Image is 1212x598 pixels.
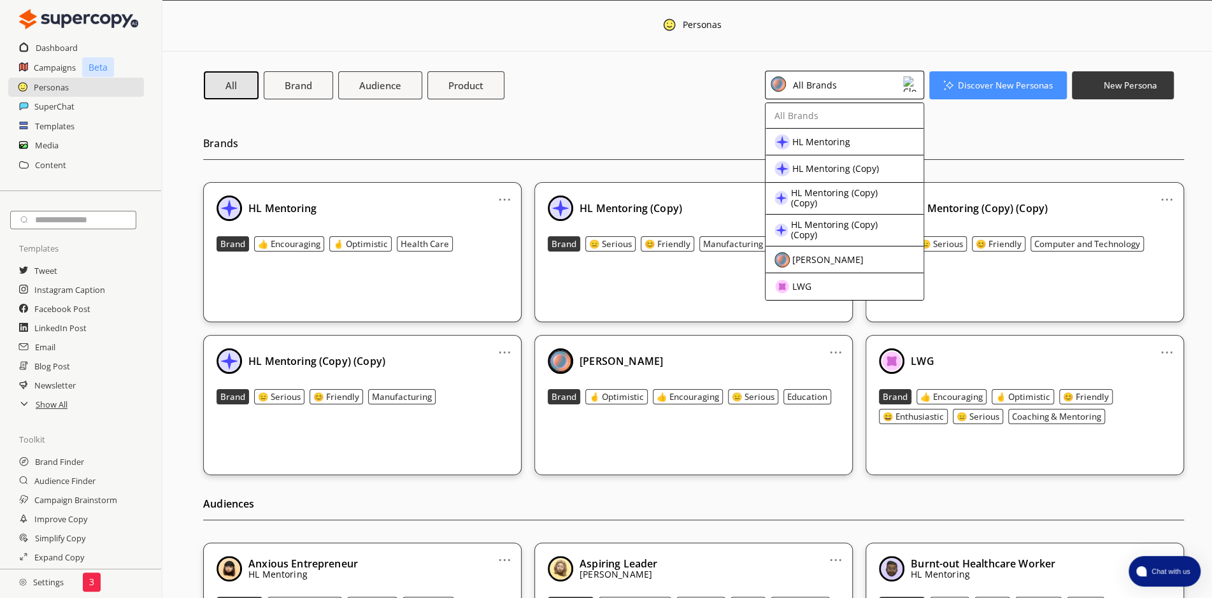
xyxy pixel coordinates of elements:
div: HL Mentoring (Copy) (Copy) [790,220,893,240]
button: Audience [338,71,422,99]
b: 😑 Serious [589,238,632,250]
button: Discover New Personas [929,71,1067,99]
button: New Persona [1072,71,1174,99]
h2: Templates [35,117,75,136]
img: Close [19,578,27,586]
button: All [204,71,259,99]
a: Audience Changer [34,567,103,586]
img: Close [19,6,138,32]
button: 😑 Serious [254,389,304,404]
b: 😑 Serious [732,391,774,402]
b: Health Care [401,238,449,250]
img: Close [774,161,790,176]
img: Close [548,196,573,221]
button: Product [427,71,504,99]
b: HL Mentoring (Copy) (Copy) [911,201,1048,215]
button: Brand [217,236,249,252]
a: Content [35,155,66,174]
h2: SuperChat [34,97,75,116]
a: Media [35,136,59,155]
b: 🤞 Optimistic [589,391,644,402]
div: All Brands [788,76,837,94]
a: Facebook Post [34,299,90,318]
a: Newsletter [34,376,76,395]
img: Close [903,76,918,92]
b: 😊 Friendly [313,391,359,402]
b: 👍 Encouraging [657,391,719,402]
img: Close [217,556,242,581]
a: ... [498,189,511,199]
a: ... [1160,189,1174,199]
button: 😑 Serious [953,409,1003,424]
b: LWG [911,354,934,368]
button: Coaching & Mentoring [1008,409,1105,424]
div: LWG [792,281,811,292]
b: Anxious Entrepreneur [248,557,358,571]
p: 3 [89,577,94,587]
img: Close [879,556,904,581]
h2: Instagram Caption [34,280,105,299]
p: [PERSON_NAME] [580,569,657,580]
div: Personas [683,20,722,34]
b: Brand [552,391,576,402]
a: Dashboard [36,38,78,57]
b: HL Mentoring (Copy) (Copy) [248,354,385,368]
button: 😊 Friendly [972,236,1025,252]
button: Brand [879,389,911,404]
button: Brand [548,389,580,404]
a: Simplify Copy [35,529,85,548]
b: 😊 Friendly [976,238,1022,250]
b: 👍 Encouraging [920,391,983,402]
span: Chat with us [1146,566,1193,576]
a: ... [829,342,843,352]
button: Health Care [397,236,453,252]
button: Education [783,389,831,404]
h2: Audience Finder [34,471,96,490]
div: HL Mentoring (Copy) [792,164,879,174]
b: [PERSON_NAME] [580,354,663,368]
a: ... [1160,550,1174,560]
div: HL Mentoring [792,137,850,147]
b: 😊 Friendly [1063,391,1109,402]
b: 👍 Encouraging [258,238,320,250]
b: 😑 Serious [258,391,301,402]
b: Audience [359,79,401,92]
a: ... [1160,342,1174,352]
a: Blog Post [34,357,70,376]
img: Close [774,190,788,206]
a: Personas [34,78,69,97]
b: 😄 Enthusiastic [883,411,944,422]
button: Manufacturing [368,389,436,404]
button: 😑 Serious [916,236,967,252]
img: Close [879,348,904,374]
button: 👍 Encouraging [254,236,324,252]
button: Brand [217,389,249,404]
button: 🤞 Optimistic [329,236,392,252]
b: Brand [285,79,312,92]
img: Close [548,348,573,374]
a: Campaigns [34,58,76,77]
a: ... [829,550,843,560]
a: Brand Finder [35,452,84,471]
a: LinkedIn Post [34,318,87,338]
b: Education [787,391,827,402]
h2: Audiences [203,494,1184,520]
div: All Brands [774,111,818,121]
a: Expand Copy [34,548,84,567]
button: atlas-launcher [1129,556,1201,587]
h2: Brands [203,134,1184,160]
div: [PERSON_NAME] [792,255,864,265]
b: New Persona [1104,80,1157,91]
b: Computer and Technology [1034,238,1140,250]
a: Show All [36,395,68,414]
a: Campaign Brainstorm [34,490,117,509]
